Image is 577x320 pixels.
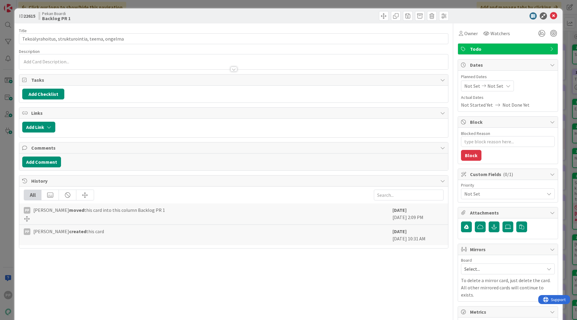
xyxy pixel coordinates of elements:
[392,228,444,242] div: [DATE] 10:31 AM
[502,101,530,108] span: Not Done Yet
[464,82,480,90] span: Not Set
[42,16,71,21] b: Backlog PR 1
[19,33,448,44] input: type card name here...
[464,30,478,37] span: Owner
[464,190,541,198] span: Not Set
[19,12,35,20] span: ID
[33,228,104,235] span: [PERSON_NAME] this card
[31,144,437,151] span: Comments
[470,209,547,216] span: Attachments
[503,171,513,177] span: ( 0/1 )
[490,30,510,37] span: Watchers
[24,207,30,214] div: PP
[461,150,481,161] button: Block
[19,49,40,54] span: Description
[24,228,30,235] div: PP
[392,228,407,234] b: [DATE]
[24,190,41,200] div: All
[33,206,165,214] span: [PERSON_NAME] this card into this column Backlog PR 1
[392,207,407,213] b: [DATE]
[461,94,555,101] span: Actual Dates
[31,177,437,184] span: History
[470,246,547,253] span: Mirrors
[470,45,547,53] span: Todo
[31,109,437,117] span: Links
[19,28,27,33] label: Title
[487,82,503,90] span: Not Set
[461,258,472,262] span: Board
[470,308,547,315] span: Metrics
[374,190,444,200] input: Search...
[22,122,55,133] button: Add Link
[392,206,444,221] div: [DATE] 2:09 PM
[461,101,493,108] span: Not Started Yet
[461,183,555,187] div: Priority
[22,89,64,99] button: Add Checklist
[461,131,490,136] label: Blocked Reason
[470,61,547,69] span: Dates
[461,74,555,80] span: Planned Dates
[69,228,86,234] b: created
[23,13,35,19] b: 22615
[461,277,555,298] p: To delete a mirror card, just delete the card. All other mirrored cards will continue to exists.
[470,118,547,126] span: Block
[22,157,61,167] button: Add Comment
[464,265,541,273] span: Select...
[31,76,437,84] span: Tasks
[470,171,547,178] span: Custom Fields
[42,11,71,16] span: Pekan Boardi
[13,1,27,8] span: Support
[69,207,84,213] b: moved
